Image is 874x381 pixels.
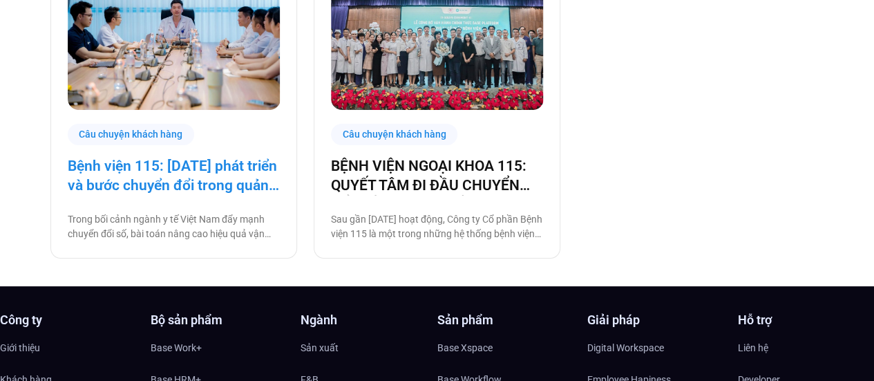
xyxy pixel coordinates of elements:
span: Digital Workspace [587,337,664,358]
a: Bệnh viện 115: [DATE] phát triển và bước chuyển đổi trong quản trị bệnh viện tư nhân [68,156,280,195]
p: Sau gần [DATE] hoạt động, Công ty Cổ phần Bệnh viện 115 là một trong những hệ thống bệnh viện ngo... [331,212,543,241]
a: Digital Workspace [587,337,724,358]
a: Sản xuất [301,337,437,358]
div: Câu chuyện khách hàng [68,124,195,145]
div: Câu chuyện khách hàng [331,124,458,145]
span: Liên hệ [738,337,768,358]
a: Base Work+ [151,337,287,358]
span: Base Work+ [151,337,202,358]
h4: Giải pháp [587,314,724,326]
h4: Sản phẩm [437,314,574,326]
a: BỆNH VIỆN NGOẠI KHOA 115: QUYẾT TÂM ĐI ĐẦU CHUYỂN ĐỔI SỐ NGÀNH Y TẾ! [331,156,543,195]
a: Base Xspace [437,337,574,358]
span: Base Xspace [437,337,493,358]
span: Sản xuất [301,337,339,358]
h4: Bộ sản phẩm [151,314,287,326]
p: Trong bối cảnh ngành y tế Việt Nam đẩy mạnh chuyển đổi số, bài toán nâng cao hiệu quả vận hành đa... [68,212,280,241]
h4: Ngành [301,314,437,326]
